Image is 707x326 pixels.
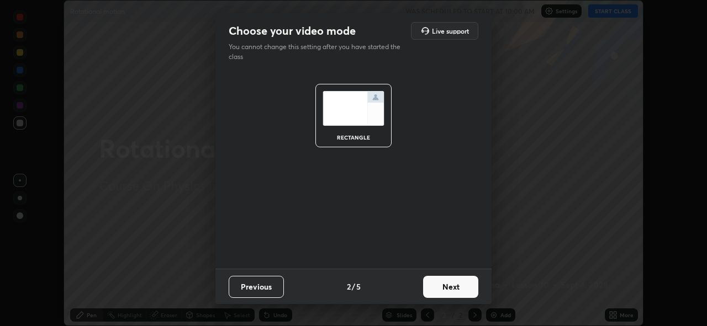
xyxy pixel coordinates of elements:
[229,276,284,298] button: Previous
[423,276,478,298] button: Next
[331,135,376,140] div: rectangle
[432,28,469,34] h5: Live support
[229,24,356,38] h2: Choose your video mode
[323,91,384,126] img: normalScreenIcon.ae25ed63.svg
[347,281,351,292] h4: 2
[229,42,408,62] p: You cannot change this setting after you have started the class
[352,281,355,292] h4: /
[356,281,361,292] h4: 5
